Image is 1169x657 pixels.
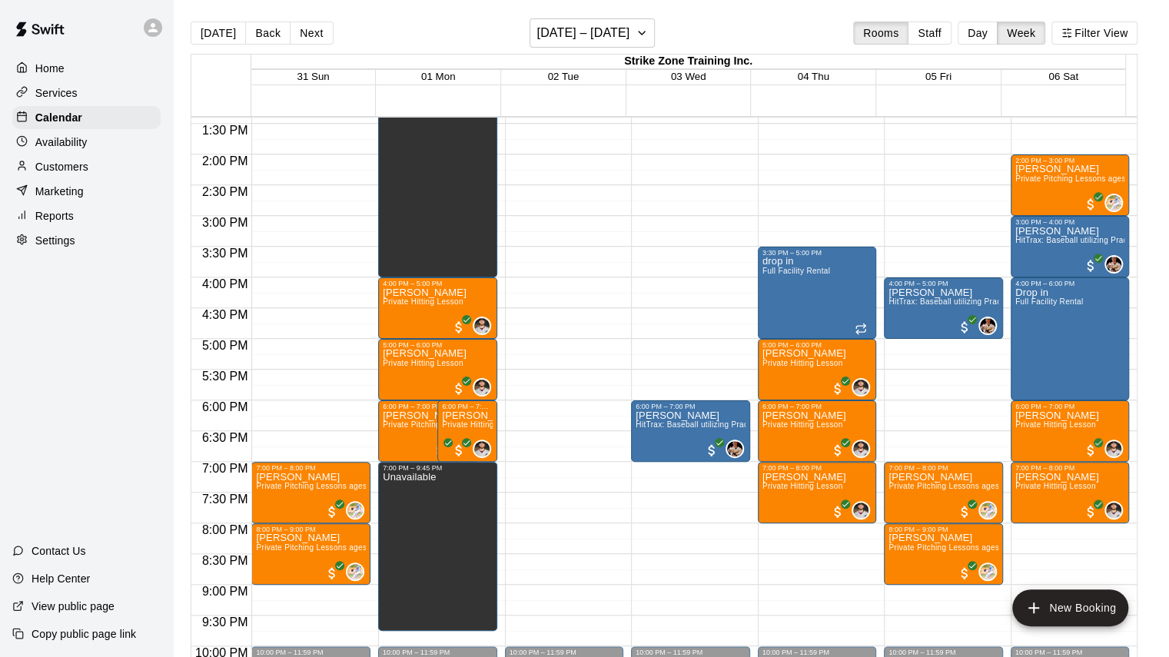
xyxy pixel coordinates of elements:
[1011,400,1130,462] div: 6:00 PM – 7:00 PM: Giulio Nardi
[980,564,995,579] img: Steven Hospital
[35,233,75,248] p: Settings
[346,562,364,581] div: Steven Hospital
[324,504,340,519] span: All customers have paid
[888,526,998,533] div: 8:00 PM – 9:00 PM
[1111,440,1123,458] span: Brett Graham
[12,180,161,203] a: Marketing
[1015,649,1125,656] div: 10:00 PM – 11:59 PM
[853,503,868,518] img: Brett Graham
[32,543,86,559] p: Contact Us
[1111,194,1123,212] span: Steven Hospital
[636,649,746,656] div: 10:00 PM – 11:59 PM
[378,277,497,339] div: 4:00 PM – 5:00 PM: Lukas Morais
[35,110,82,125] p: Calendar
[479,378,491,397] span: Brett Graham
[352,501,364,519] span: Steven Hospital
[1106,195,1121,211] img: Steven Hospital
[383,403,474,410] div: 6:00 PM – 7:00 PM
[1015,464,1125,472] div: 7:00 PM – 8:00 PM
[12,229,161,252] div: Settings
[297,71,329,82] span: 31 Sun
[1083,258,1098,274] span: All customers have paid
[726,440,744,458] div: Garrett Takamatsu
[997,22,1045,45] button: Week
[383,297,463,306] span: Private Hitting Lesson
[473,317,491,335] div: Brett Graham
[510,649,619,656] div: 10:00 PM – 11:59 PM
[985,317,997,335] span: Garrett Takamatsu
[32,626,136,642] p: Copy public page link
[762,649,872,656] div: 10:00 PM – 11:59 PM
[758,462,877,523] div: 7:00 PM – 8:00 PM: Oliver Kopp
[35,159,88,174] p: Customers
[853,380,868,395] img: Brett Graham
[12,57,161,80] div: Home
[35,134,88,150] p: Availability
[256,464,366,472] div: 7:00 PM – 8:00 PM
[433,443,448,458] span: All customers have paid
[884,277,1003,339] div: 4:00 PM – 5:00 PM: Carter Fisher
[908,22,951,45] button: Staff
[352,562,364,581] span: Steven Hospital
[1111,501,1123,519] span: Brett Graham
[957,504,972,519] span: All customers have paid
[1104,501,1123,519] div: Brett Graham
[1048,71,1078,82] span: 06 Sat
[1011,277,1130,400] div: 4:00 PM – 6:00 PM: Drop in
[383,420,586,429] span: Private Pitching Lessons ages [DEMOGRAPHIC_DATA]
[198,185,252,198] span: 2:30 PM
[198,523,252,536] span: 8:00 PM
[1051,22,1137,45] button: Filter View
[251,55,1126,69] div: Strike Zone Training Inc.
[830,443,845,458] span: All customers have paid
[762,464,872,472] div: 7:00 PM – 8:00 PM
[1111,255,1123,274] span: Garrett Takamatsu
[1015,280,1125,287] div: 4:00 PM – 6:00 PM
[383,341,493,349] div: 5:00 PM – 6:00 PM
[636,420,783,429] span: HitTrax: Baseball utilizing Practice mode
[12,131,161,154] a: Availability
[888,482,1092,490] span: Private Pitching Lessons ages [DEMOGRAPHIC_DATA]
[251,462,370,523] div: 7:00 PM – 8:00 PM: Shane Campbell
[1106,257,1121,272] img: Garrett Takamatsu
[704,443,719,458] span: All customers have paid
[884,462,1003,523] div: 7:00 PM – 8:00 PM: William Petrie
[12,106,161,129] div: Calendar
[473,378,491,397] div: Brett Graham
[256,526,366,533] div: 8:00 PM – 9:00 PM
[378,339,497,400] div: 5:00 PM – 6:00 PM: Shane Campbell
[1106,503,1121,518] img: Brett Graham
[1015,157,1125,164] div: 2:00 PM – 3:00 PM
[383,464,493,472] div: 7:00 PM – 9:45 PM
[198,154,252,168] span: 2:00 PM
[762,341,872,349] div: 5:00 PM – 6:00 PM
[1104,255,1123,274] div: Garrett Takamatsu
[1011,154,1130,216] div: 2:00 PM – 3:00 PM: Shane Campbell
[473,440,491,458] div: Brett Graham
[378,400,479,462] div: 6:00 PM – 7:00 PM: Shane Campbell
[198,554,252,567] span: 8:30 PM
[479,440,491,458] span: Brett Graham
[35,85,78,101] p: Services
[762,359,843,367] span: Private Hitting Lesson
[451,443,467,458] span: All customers have paid
[474,441,490,456] img: Brett Graham
[198,400,252,413] span: 6:00 PM
[858,440,870,458] span: Brett Graham
[888,543,1092,552] span: Private Pitching Lessons ages [DEMOGRAPHIC_DATA]
[12,204,161,227] a: Reports
[830,381,845,397] span: All customers have paid
[346,501,364,519] div: Steven Hospital
[347,503,363,518] img: Steven Hospital
[1083,443,1098,458] span: All customers have paid
[978,562,997,581] div: Steven Hospital
[198,462,252,475] span: 7:00 PM
[762,420,843,429] span: Private Hitting Lesson
[858,378,870,397] span: Brett Graham
[474,380,490,395] img: Brett Graham
[758,339,877,400] div: 5:00 PM – 6:00 PM: Easton Smith
[888,280,998,287] div: 4:00 PM – 5:00 PM
[383,649,493,656] div: 10:00 PM – 11:59 PM
[1011,462,1130,523] div: 7:00 PM – 8:00 PM: Giulio Nardi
